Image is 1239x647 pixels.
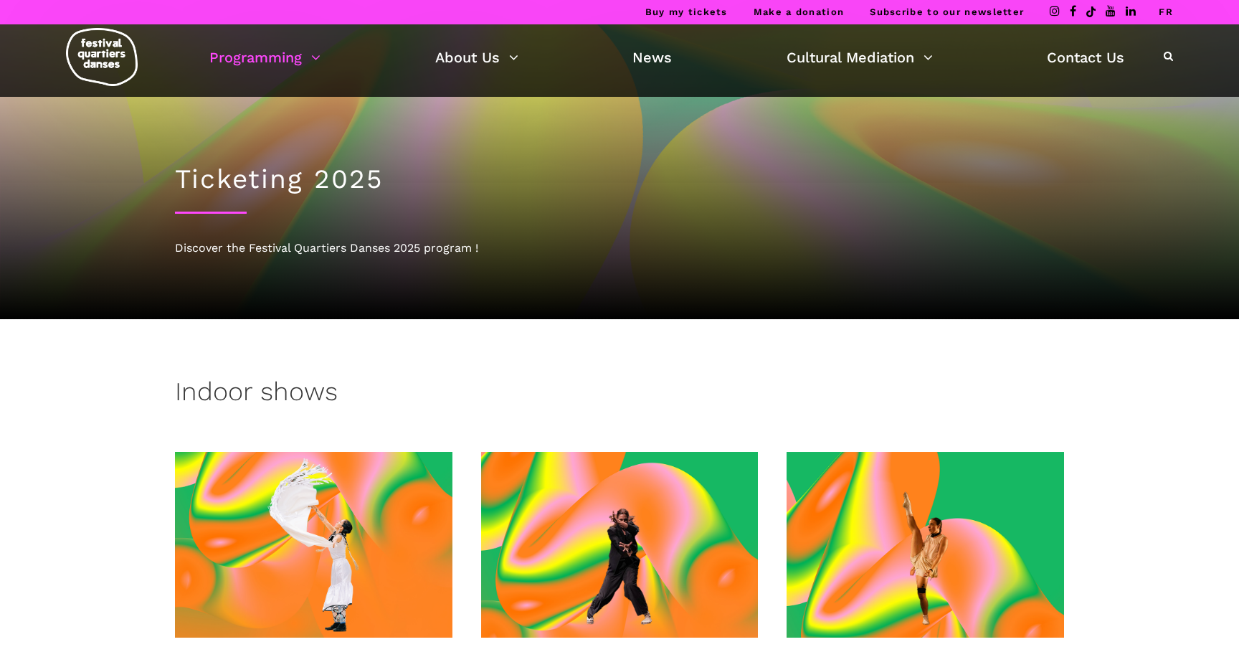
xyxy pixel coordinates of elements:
h1: Ticketing 2025 [175,164,1064,195]
a: FR [1159,6,1173,17]
a: Subscribe to our newsletter [870,6,1024,17]
a: Contact Us [1047,45,1124,70]
a: Make a donation [754,6,845,17]
a: Cultural Mediation [787,45,933,70]
a: News [632,45,672,70]
div: Discover the Festival Quartiers Danses 2025 program ! [175,239,1064,258]
a: About Us [435,45,518,70]
a: Programming [209,45,321,70]
a: Buy my tickets [645,6,728,17]
h3: Indoor shows [175,377,338,412]
img: logo-fqd-med [66,28,138,86]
